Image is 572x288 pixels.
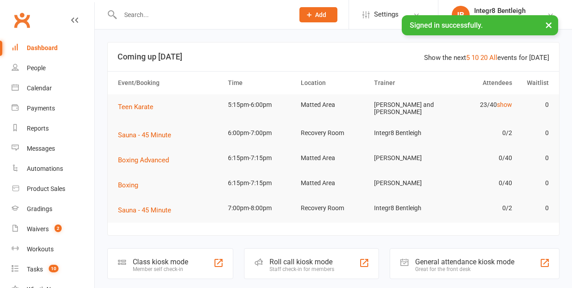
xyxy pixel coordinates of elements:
[452,6,470,24] div: IB
[118,102,160,112] button: Teen Karate
[480,54,488,62] a: 20
[12,199,94,219] a: Gradings
[474,15,526,23] div: Integr8 Bentleigh
[118,180,144,191] button: Boxing
[516,173,553,194] td: 0
[12,78,94,98] a: Calendar
[55,224,62,232] span: 2
[443,173,516,194] td: 0/40
[12,58,94,78] a: People
[27,185,65,192] div: Product Sales
[118,103,153,111] span: Teen Karate
[224,94,297,115] td: 5:15pm-6:00pm
[474,7,526,15] div: Integr8 Bentleigh
[415,258,514,266] div: General attendance kiosk mode
[49,265,59,272] span: 10
[370,123,443,144] td: Integr8 Bentleigh
[443,198,516,219] td: 0/2
[297,123,370,144] td: Recovery Room
[12,159,94,179] a: Automations
[27,205,52,212] div: Gradings
[118,156,169,164] span: Boxing Advanced
[541,15,557,34] button: ×
[12,259,94,280] a: Tasks 10
[516,94,553,115] td: 0
[224,198,297,219] td: 7:00pm-8:00pm
[27,125,49,132] div: Reports
[370,94,443,123] td: [PERSON_NAME] and [PERSON_NAME]
[466,54,470,62] a: 5
[118,131,171,139] span: Sauna - 45 Minute
[516,123,553,144] td: 0
[118,52,549,61] h3: Coming up [DATE]
[118,181,138,189] span: Boxing
[269,266,334,272] div: Staff check-in for members
[410,21,483,30] span: Signed in successfully.
[299,7,337,22] button: Add
[118,155,175,165] button: Boxing Advanced
[133,266,188,272] div: Member self check-in
[297,148,370,169] td: Matted Area
[315,11,326,18] span: Add
[27,85,52,92] div: Calendar
[370,72,443,94] th: Trainer
[443,94,516,115] td: 23/40
[443,72,516,94] th: Attendees
[224,173,297,194] td: 6:15pm-7:15pm
[12,139,94,159] a: Messages
[224,123,297,144] td: 6:00pm-7:00pm
[471,54,479,62] a: 10
[118,205,177,216] button: Sauna - 45 Minute
[374,4,399,25] span: Settings
[370,148,443,169] td: [PERSON_NAME]
[370,173,443,194] td: [PERSON_NAME]
[489,54,497,62] a: All
[297,72,370,94] th: Location
[12,38,94,58] a: Dashboard
[443,123,516,144] td: 0/2
[297,198,370,219] td: Recovery Room
[370,198,443,219] td: Integr8 Bentleigh
[224,148,297,169] td: 6:15pm-7:15pm
[118,130,177,140] button: Sauna - 45 Minute
[27,105,55,112] div: Payments
[12,239,94,259] a: Workouts
[424,52,549,63] div: Show the next events for [DATE]
[297,173,370,194] td: Matted Area
[12,219,94,239] a: Waivers 2
[114,72,224,94] th: Event/Booking
[224,72,297,94] th: Time
[12,119,94,139] a: Reports
[27,64,46,72] div: People
[297,94,370,115] td: Matted Area
[516,148,553,169] td: 0
[516,72,553,94] th: Waitlist
[11,9,33,31] a: Clubworx
[415,266,514,272] div: Great for the front desk
[27,225,49,233] div: Waivers
[443,148,516,169] td: 0/40
[27,246,54,253] div: Workouts
[27,266,43,273] div: Tasks
[12,98,94,119] a: Payments
[27,44,58,51] div: Dashboard
[27,165,63,172] div: Automations
[269,258,334,266] div: Roll call kiosk mode
[133,258,188,266] div: Class kiosk mode
[516,198,553,219] td: 0
[118,206,171,214] span: Sauna - 45 Minute
[118,8,288,21] input: Search...
[27,145,55,152] div: Messages
[12,179,94,199] a: Product Sales
[497,101,512,108] a: show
